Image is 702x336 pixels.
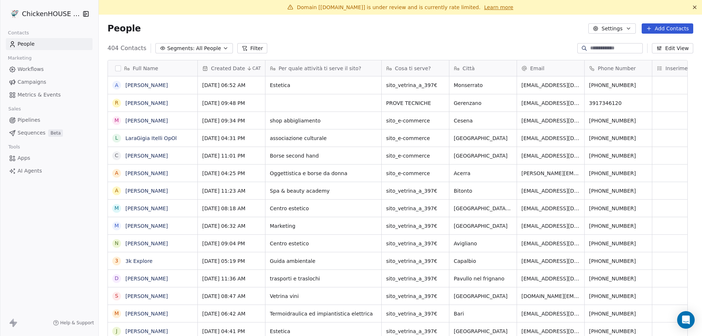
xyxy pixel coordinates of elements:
[202,170,261,177] span: [DATE] 04:25 PM
[589,187,648,195] span: [PHONE_NUMBER]
[395,65,431,72] span: Cosa ti serve?
[521,310,580,317] span: [EMAIL_ADDRESS][DOMAIN_NAME]
[252,65,261,71] span: CAT
[6,76,93,88] a: Campaigns
[6,127,93,139] a: SequencesBeta
[18,167,42,175] span: AI Agents
[125,258,152,264] a: 3k Explore
[270,328,377,335] span: Estetica
[270,187,377,195] span: Spa & beauty academy
[107,23,141,34] span: People
[454,257,512,265] span: Capalbio
[589,170,648,177] span: [PHONE_NUMBER]
[5,141,23,152] span: Tools
[589,205,648,212] span: [PHONE_NUMBER]
[270,82,377,89] span: Estetica
[517,60,584,76] div: Email
[589,275,648,282] span: [PHONE_NUMBER]
[202,310,261,317] span: [DATE] 06:42 AM
[521,240,580,247] span: [EMAIL_ADDRESS][DOMAIN_NAME]
[454,99,512,107] span: Gerenzano
[589,152,648,159] span: [PHONE_NUMBER]
[115,239,118,247] div: N
[589,240,648,247] span: [PHONE_NUMBER]
[115,152,118,159] div: C
[116,327,117,335] div: J
[270,310,377,317] span: Termoidraulica ed impiantistica elettrica
[18,78,46,86] span: Campaigns
[270,240,377,247] span: Centro estetico
[202,328,261,335] span: [DATE] 04:41 PM
[5,53,35,64] span: Marketing
[270,257,377,265] span: Guida ambientale
[589,222,648,230] span: [PHONE_NUMBER]
[386,292,445,300] span: sito_vetrina_a_397€
[386,152,445,159] span: sito_e-commerce
[270,292,377,300] span: Vetrina vini
[196,45,221,52] span: All People
[463,65,475,72] span: Città
[382,60,449,76] div: Cosa ti serve?
[202,135,261,142] span: [DATE] 04:31 PM
[454,292,512,300] span: [GEOGRAPHIC_DATA]
[588,23,635,34] button: Settings
[18,129,45,137] span: Sequences
[115,275,119,282] div: D
[108,60,197,76] div: Full Name
[454,170,512,177] span: Acerra
[589,292,648,300] span: [PHONE_NUMBER]
[585,60,652,76] div: Phone Number
[6,165,93,177] a: AI Agents
[125,82,168,88] a: [PERSON_NAME]
[115,82,118,89] div: A
[202,292,261,300] span: [DATE] 08:47 AM
[270,205,377,212] span: Centro estetico
[133,65,158,72] span: Full Name
[202,99,261,107] span: [DATE] 09:48 PM
[521,187,580,195] span: [EMAIL_ADDRESS][DOMAIN_NAME]
[114,222,119,230] div: M
[125,135,177,141] a: LaraGigia Itelli OpOl
[125,328,168,334] a: [PERSON_NAME]
[6,152,93,164] a: Apps
[589,117,648,124] span: [PHONE_NUMBER]
[589,99,648,107] span: 3917346120
[18,116,40,124] span: Pipelines
[589,257,648,265] span: [PHONE_NUMBER]
[454,275,512,282] span: Pavullo nel frignano
[521,82,580,89] span: [EMAIL_ADDRESS][DOMAIN_NAME]
[202,187,261,195] span: [DATE] 11:23 AM
[18,40,35,48] span: People
[125,118,168,124] a: [PERSON_NAME]
[521,222,580,230] span: [EMAIL_ADDRESS][DOMAIN_NAME]
[202,275,261,282] span: [DATE] 11:36 AM
[198,60,265,76] div: Created DateCAT
[167,45,195,52] span: Segments:
[454,205,512,212] span: [GEOGRAPHIC_DATA][PERSON_NAME]
[386,117,445,124] span: sito_e-commerce
[202,152,261,159] span: [DATE] 11:01 PM
[386,170,445,177] span: sito_e-commerce
[107,44,146,53] span: 404 Contacts
[115,257,118,265] div: 3
[125,153,168,159] a: [PERSON_NAME]
[18,91,61,99] span: Metrics & Events
[454,222,512,230] span: [GEOGRAPHIC_DATA]
[202,205,261,212] span: [DATE] 08:18 AM
[521,170,580,177] span: [PERSON_NAME][EMAIL_ADDRESS][DOMAIN_NAME]
[22,9,80,19] span: ChickenHOUSE snc
[6,38,93,50] a: People
[521,205,580,212] span: [EMAIL_ADDRESS][DOMAIN_NAME]
[598,65,636,72] span: Phone Number
[454,187,512,195] span: Bitonto
[484,4,513,11] a: Learn more
[5,27,32,38] span: Contacts
[386,99,445,107] span: PROVE TECNICHE
[652,43,693,53] button: Edit View
[60,320,94,326] span: Help & Support
[270,152,377,159] span: Borse second hand
[202,82,261,89] span: [DATE] 06:52 AM
[386,275,445,282] span: sito_vetrina_a_397€
[454,328,512,335] span: [GEOGRAPHIC_DATA]
[18,154,30,162] span: Apps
